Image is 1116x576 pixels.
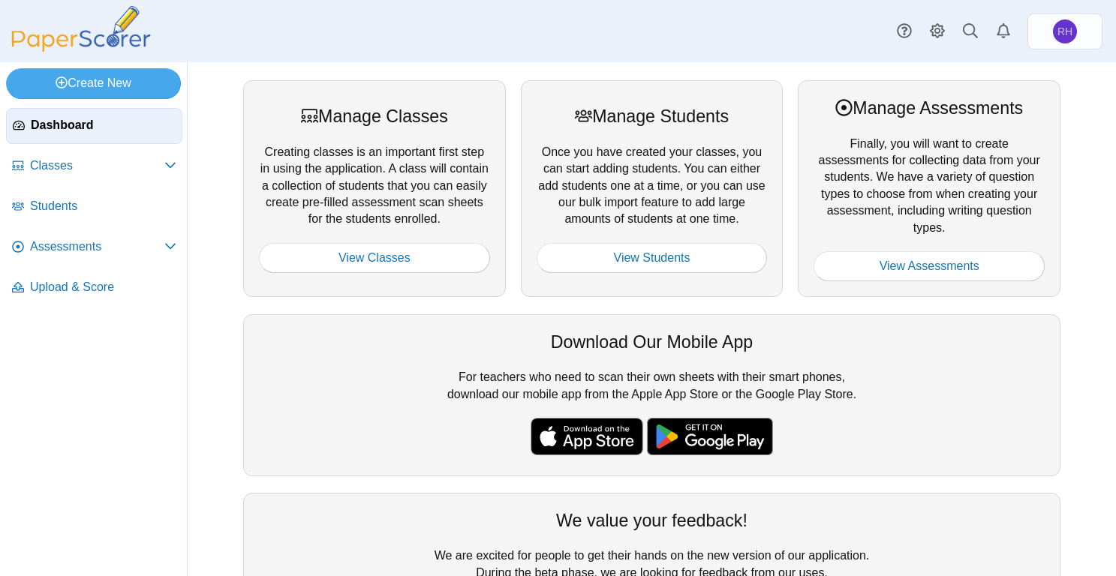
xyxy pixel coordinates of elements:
a: Students [6,189,182,225]
div: Once you have created your classes, you can start adding students. You can either add students on... [521,80,784,297]
div: Manage Students [537,104,768,128]
a: Assessments [6,229,182,265]
a: Classes [6,148,182,184]
a: Create New [6,68,181,98]
div: Creating classes is an important first step in using the application. A class will contain a coll... [243,80,506,297]
span: Upload & Score [30,279,176,295]
span: Assessments [30,238,164,255]
div: Finally, you will want to create assessments for collecting data from your students. We have a va... [798,80,1060,297]
a: PaperScorer [6,41,156,54]
a: Rich Holland [1027,13,1102,49]
a: Dashboard [6,108,182,144]
div: We value your feedback! [259,508,1045,532]
div: Manage Classes [259,104,490,128]
span: Rich Holland [1057,26,1072,37]
a: View Students [537,243,768,273]
img: apple-store-badge.svg [531,418,643,455]
span: Students [30,198,176,214]
img: PaperScorer [6,6,156,52]
span: Rich Holland [1053,19,1077,43]
a: Alerts [987,15,1020,48]
span: Classes [30,157,164,174]
div: Manage Assessments [814,96,1045,120]
img: google-play-badge.png [647,418,773,455]
a: Upload & Score [6,270,182,306]
span: Dashboard [31,117,176,133]
a: View Classes [259,243,490,273]
a: View Assessments [814,251,1045,281]
div: Download Our Mobile App [259,330,1045,354]
div: For teachers who need to scan their own sheets with their smart phones, download our mobile app f... [243,314,1060,476]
